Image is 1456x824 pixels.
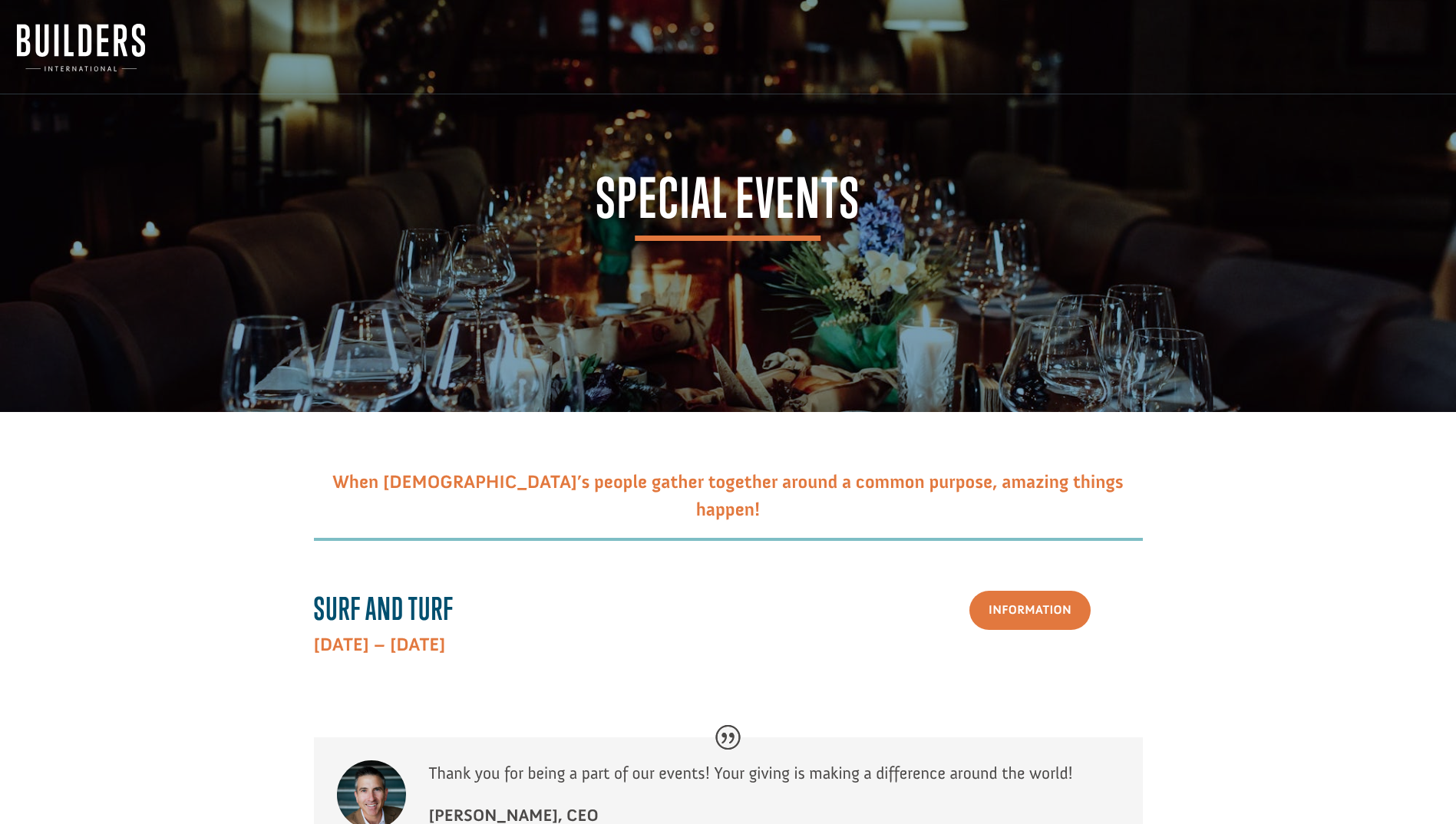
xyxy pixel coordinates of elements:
p: Thank you for being a part of our events! Your giving is making a difference around the world! [429,760,1120,803]
span: Special Events [596,171,860,241]
span: When [DEMOGRAPHIC_DATA]’s people gather together around a common purpose, amazing things happen! [332,471,1124,521]
img: Builders International [17,24,145,71]
strong: [DATE] – [DATE] [314,634,446,656]
h3: Surf and Turf [314,591,705,634]
a: Information [969,591,1091,630]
